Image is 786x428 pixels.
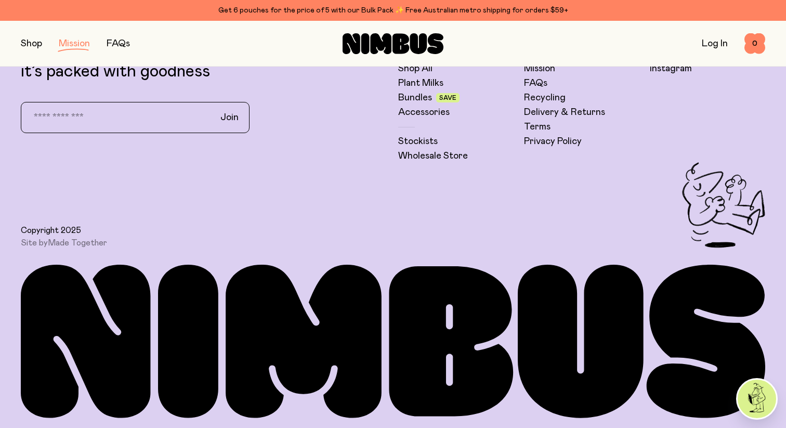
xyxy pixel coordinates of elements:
[650,62,692,75] a: Instagram
[21,4,765,17] div: Get 6 pouches for the price of 5 with our Bulk Pack ✨ Free Australian metro shipping for orders $59+
[524,121,551,133] a: Terms
[21,225,81,236] span: Copyright 2025
[21,238,107,248] span: Site by
[738,380,776,418] img: agent
[220,111,239,124] span: Join
[212,107,247,128] button: Join
[524,62,555,75] a: Mission
[398,150,468,162] a: Wholesale Store
[524,106,605,119] a: Delivery & Returns
[398,135,438,148] a: Stockists
[398,62,433,75] a: Shop All
[398,92,432,104] a: Bundles
[524,77,547,89] a: FAQs
[48,239,107,247] a: Made Together
[702,39,728,48] a: Log In
[744,33,765,54] button: 0
[398,77,443,89] a: Plant Milks
[398,106,450,119] a: Accessories
[59,39,90,48] a: Mission
[107,39,130,48] a: FAQs
[439,95,456,101] span: Save
[524,135,582,148] a: Privacy Policy
[524,92,566,104] a: Recycling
